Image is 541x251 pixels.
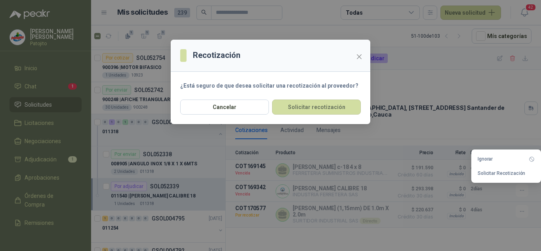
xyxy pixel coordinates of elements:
[356,54,362,60] span: close
[272,100,361,115] button: Solicitar recotización
[353,50,366,63] button: Close
[180,82,358,89] strong: ¿Está seguro de que desea solicitar una recotización al proveedor?
[193,49,240,61] h3: Recotización
[180,100,269,115] button: Cancelar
